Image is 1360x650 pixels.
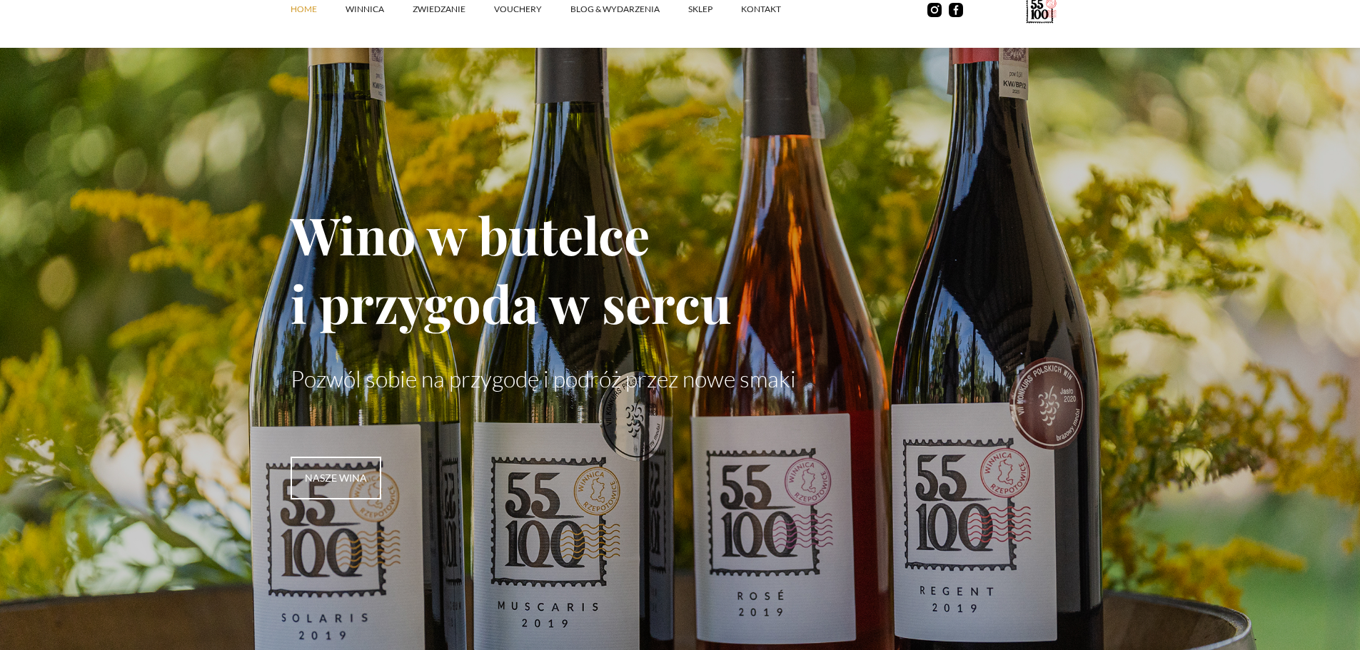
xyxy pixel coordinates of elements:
a: nasze wina [291,457,381,499]
p: Pozwól sobie na przygodę i podróż przez nowe smaki [291,365,1070,392]
h1: Wino w butelce i przygoda w sercu [291,200,1070,337]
